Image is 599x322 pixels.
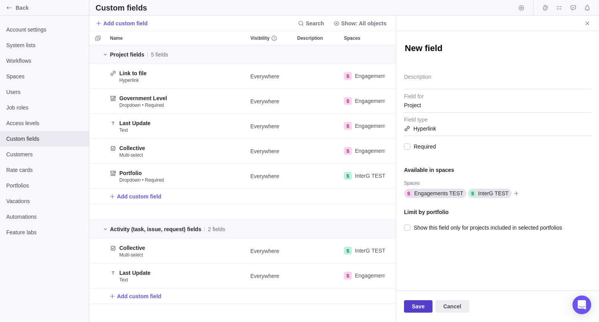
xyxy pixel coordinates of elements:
[247,204,294,220] div: Visibility
[107,239,247,264] div: Name
[89,288,399,304] div: Add New
[119,94,167,102] span: Government Level
[6,135,83,143] span: Custom fields
[250,147,279,155] span: Everywhere
[344,147,406,155] div: ,
[250,247,279,255] span: Everywhere
[436,300,469,313] span: Cancel
[572,295,591,314] div: Open Intercom Messenger
[297,34,323,42] span: Description
[294,64,341,89] div: Description
[410,141,436,152] span: Required
[341,89,388,114] div: Spaces
[355,272,404,280] span: Engagements TEST
[404,180,591,188] div: Spaces
[344,247,387,255] div: ,
[110,225,201,233] span: Activity (task, issue, request) fields
[89,189,399,204] div: Add New
[247,89,294,114] div: Visibility
[344,272,406,280] div: ,
[119,244,145,252] span: Collective
[295,18,327,29] span: Search
[110,51,144,58] span: Project fields
[247,264,294,288] div: Visibility
[247,139,294,164] div: Visibility
[96,18,148,29] span: Add custom field
[341,239,388,263] div: InterG TEST, Engagements TEST
[107,264,247,288] div: Name
[306,19,324,27] span: Search
[540,2,551,13] span: Time logs
[247,264,294,288] div: Everywhere
[404,69,591,89] textarea: Description
[294,89,341,114] div: Description
[6,88,83,96] span: Users
[119,102,164,108] span: Dropdown • Required
[341,114,388,139] div: Spaces
[6,57,83,65] span: Workflows
[109,191,161,202] span: Add custom field
[247,114,294,139] div: Visibility
[412,302,425,311] span: Save
[404,208,591,216] h5: Limit by portfolio
[404,300,432,313] span: Save
[294,264,341,288] div: Description
[250,34,269,42] span: Visibility
[341,139,388,164] div: Spaces
[341,139,388,163] div: Engagements TEST, InterG TEST
[294,239,341,264] div: Description
[107,31,247,45] div: Name
[443,302,461,311] span: Cancel
[554,6,565,12] a: My assignments
[119,252,143,258] span: Multi-select
[341,114,388,138] div: Engagements TEST, InterG TEST
[6,213,83,221] span: Automations
[404,42,591,56] textarea: Name
[344,122,406,130] div: ,
[6,41,83,49] span: System lists
[294,114,341,139] div: Description
[341,31,388,45] div: Spaces
[96,2,147,13] h2: Custom fields
[117,292,161,300] span: Add custom field
[119,119,151,127] span: Last Update
[355,147,404,155] span: Engagements TEST
[516,2,527,13] span: Start timer
[247,239,294,264] div: Visibility
[271,35,277,41] svg: info-description
[107,89,247,114] div: Name
[89,45,396,322] div: grid
[6,166,83,174] span: Rate cards
[554,2,565,13] span: My assignments
[341,239,388,264] div: Spaces
[355,122,404,130] span: Engagements TEST
[355,247,385,255] span: InterG TEST
[107,204,247,220] div: Name
[330,18,390,29] span: Show: All objects
[247,164,294,189] div: Visibility
[341,164,388,188] div: InterG TEST
[341,204,388,220] div: Spaces
[119,127,128,133] span: Text
[294,204,341,220] div: Description
[294,139,341,164] div: Description
[568,6,579,12] a: Approval requests
[107,114,247,139] div: Name
[119,152,143,158] span: Multi-select
[582,6,593,12] a: Notifications
[250,73,279,80] span: Everywhere
[344,72,406,80] div: ,
[341,19,386,27] span: Show: All objects
[208,225,225,233] span: 2 fields
[247,64,294,88] div: Everywhere
[341,64,388,89] div: Spaces
[341,64,388,88] div: Engagements TEST, InterG TEST
[92,33,103,44] span: Selection mode
[404,166,591,174] h5: Available in spaces
[355,172,385,180] span: InterG TEST
[6,119,83,127] span: Access levels
[341,264,388,288] div: Engagements TEST, InterG TEST
[540,6,551,12] a: Time logs
[582,18,593,29] span: Close
[107,164,247,189] div: Name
